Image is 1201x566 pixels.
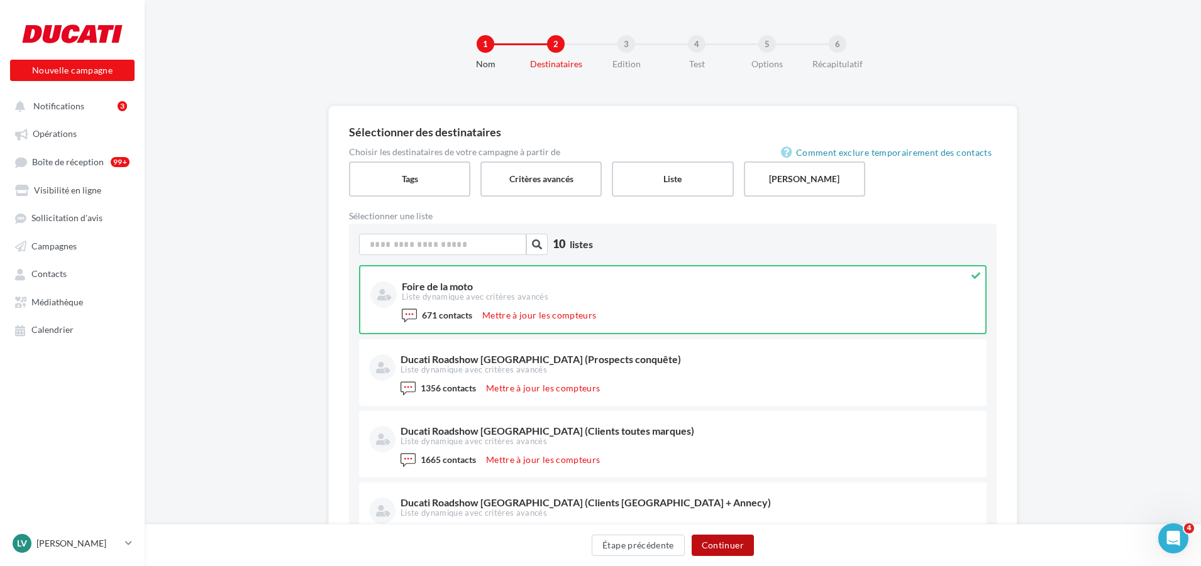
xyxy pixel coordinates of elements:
label: Liste [612,161,733,197]
span: 10 [553,236,565,253]
a: Campagnes [8,234,137,257]
div: Nom [445,58,526,70]
a: Médiathèque [8,290,137,313]
span: 671 contacts [422,310,472,320]
a: Comment exclure temporairement des contacts [781,145,997,160]
span: Notifications [33,101,84,111]
div: Ducati Roadshow [GEOGRAPHIC_DATA] (Clients toutes marques) [401,426,974,436]
div: 6 [829,35,846,53]
span: Médiathèque [31,297,83,307]
span: Lv [17,537,27,550]
a: Opérations [8,122,137,144]
div: 5 [758,35,776,53]
button: Notifications 3 [8,94,132,117]
span: Visibilité en ligne [34,185,101,195]
div: Liste dynamique avec critères avancés [402,291,973,303]
div: Liste dynamique avec critères avancés [401,436,974,447]
button: Nouvelle campagne [10,60,135,81]
button: Étape précédente [592,535,685,556]
label: Sélectionner une liste [349,212,673,220]
span: Contacts [31,269,67,280]
div: 3 [617,35,635,53]
a: Calendrier [8,318,137,340]
a: Sollicitation d'avis [8,206,137,229]
button: Continuer [692,535,754,556]
span: 1356 contacts [421,383,476,393]
div: Ducati Roadshow [GEOGRAPHIC_DATA] (Clients [GEOGRAPHIC_DATA] + Annecy) [401,498,974,508]
a: Visibilité en ligne [8,178,137,201]
button: Mettre à jour les compteurs [481,452,605,467]
div: 99+ [111,157,130,167]
div: Destinataires [516,58,596,70]
label: [PERSON_NAME] [744,161,865,197]
div: Ducati Roadshow [GEOGRAPHIC_DATA] (Prospects conquête) [401,354,974,364]
div: 3 [118,101,127,111]
div: Sélectionner des destinataires [349,126,997,138]
p: [PERSON_NAME] [36,537,120,550]
span: 1665 contacts [421,454,476,465]
div: Foire de la moto [402,281,973,291]
div: Liste dynamique avec critères avancés [401,508,974,519]
span: Boîte de réception [32,156,104,167]
button: Mettre à jour les compteurs [481,381,605,396]
span: Opérations [33,129,77,139]
a: Boîte de réception99+ [8,150,137,173]
div: 1 [477,35,494,53]
a: Contacts [8,262,137,285]
div: 4 [688,35,706,53]
div: Test [656,58,737,70]
label: Tags [349,161,470,197]
div: Choisir les destinataires de votre campagne à partir de [349,148,997,156]
div: Liste dynamique avec critères avancés [401,364,974,376]
span: Calendrier [31,325,74,335]
label: Critères avancés [480,161,602,197]
span: Sollicitation d'avis [31,213,102,224]
div: Edition [586,58,667,70]
div: Options [727,58,807,70]
button: Mettre à jour les compteurs [477,308,601,323]
span: listes [570,238,593,250]
span: Campagnes [31,241,77,251]
span: 4 [1184,523,1194,533]
iframe: Intercom live chat [1158,523,1188,553]
a: Lv [PERSON_NAME] [10,531,135,555]
div: Récapitulatif [797,58,878,70]
div: 2 [547,35,565,53]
